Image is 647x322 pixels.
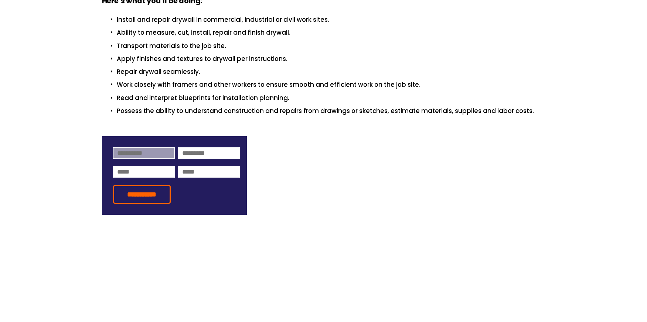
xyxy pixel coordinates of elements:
p: Possess the ability to understand construction and repairs from drawings or sketches, estimate ma... [117,106,545,116]
p: Apply finishes and textures to drywall per instructions. [117,54,545,64]
p: Transport materials to the job site. [117,41,545,51]
p: Work closely with framers and other workers to ensure smooth and efficient work on the job site. [117,80,545,90]
p: Repair drywall seamlessly. [117,67,545,77]
p: Read and interpret blueprints for installation planning. [117,93,545,103]
p: Ability to measure, cut, install, repair and finish drywall. [117,28,545,38]
p: Install and repair drywall in commercial, industrial or civil work sites. [117,15,545,25]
